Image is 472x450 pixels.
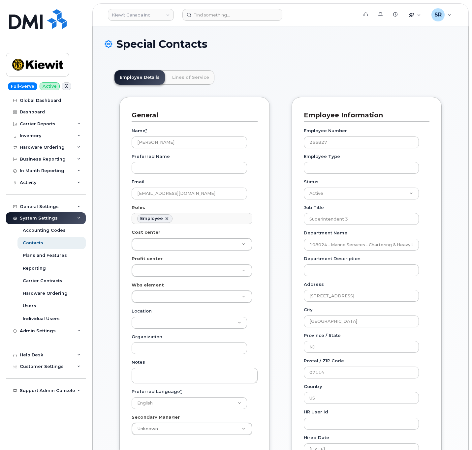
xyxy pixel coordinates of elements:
span: Unknown [134,426,158,432]
label: Secondary Manager [132,414,180,420]
label: Name [132,128,147,134]
abbr: required [145,128,147,133]
a: Unknown [132,423,252,435]
label: Province / State [304,332,341,339]
abbr: required [180,389,182,394]
a: Lines of Service [167,70,214,85]
label: Employee Number [304,128,347,134]
label: Department Description [304,255,361,262]
div: Employee [140,216,163,221]
label: Postal / ZIP Code [304,358,344,364]
label: HR user id [304,409,328,415]
label: Notes [132,359,145,365]
label: Department Name [304,230,347,236]
label: Hired Date [304,435,329,441]
h3: General [132,111,253,120]
label: Address [304,281,324,287]
label: City [304,307,313,313]
label: Wbs element [132,282,164,288]
label: Roles [132,204,145,211]
h1: Special Contacts [105,38,456,50]
label: Preferred Language [132,388,182,395]
label: Preferred Name [132,153,170,160]
label: Employee Type [304,153,340,160]
label: Organization [132,334,162,340]
h3: Employee Information [304,111,425,120]
label: Profit center [132,255,163,262]
label: Country [304,383,322,390]
label: Cost center [132,229,160,235]
label: Email [132,179,144,185]
label: Job Title [304,204,324,211]
label: Location [132,308,152,314]
label: Status [304,179,319,185]
a: Employee Details [114,70,165,85]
